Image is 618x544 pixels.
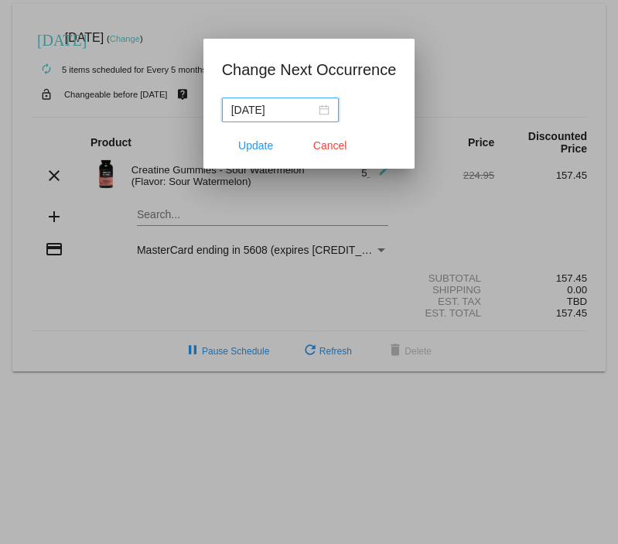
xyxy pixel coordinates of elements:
input: Select date [231,101,316,118]
span: Cancel [313,139,347,152]
h1: Change Next Occurrence [222,57,397,82]
span: Update [238,139,273,152]
button: Update [222,132,290,159]
button: Close dialog [296,132,364,159]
